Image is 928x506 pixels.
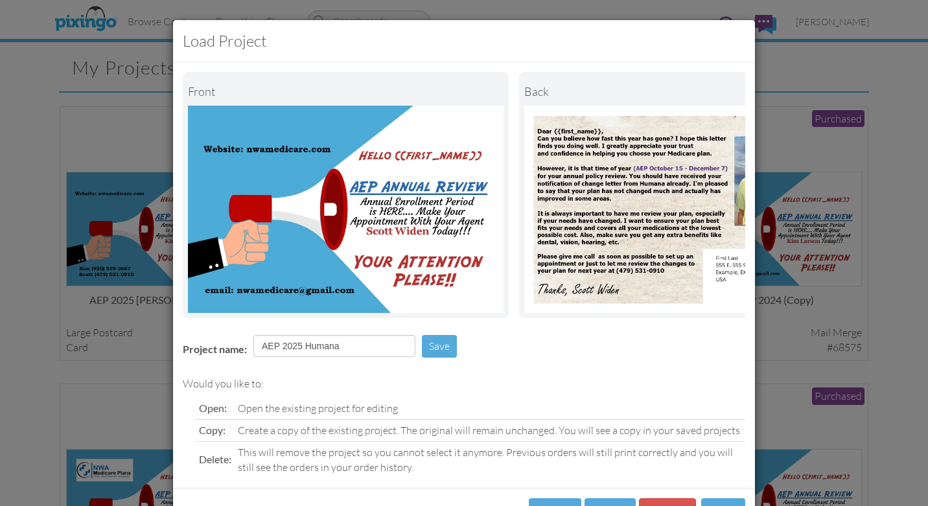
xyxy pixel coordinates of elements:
[524,77,840,106] div: back
[235,398,745,419] td: Open the existing project for editing
[422,335,457,358] button: Save
[183,376,745,391] div: Would you like to:
[183,30,745,52] h3: Load Project
[524,106,840,313] img: Portrait Image
[188,106,504,313] img: Landscape Image
[199,453,231,465] span: Delete:
[235,419,745,441] td: Create a copy of the existing project. The original will remain unchanged. You will see a copy in...
[253,335,415,357] input: Enter project name
[199,402,227,414] span: Open:
[235,441,745,477] td: This will remove the project so you cannot select it anymore. Previous orders will still print co...
[183,342,247,357] label: Project name:
[188,77,504,106] div: Front
[199,424,226,436] span: Copy:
